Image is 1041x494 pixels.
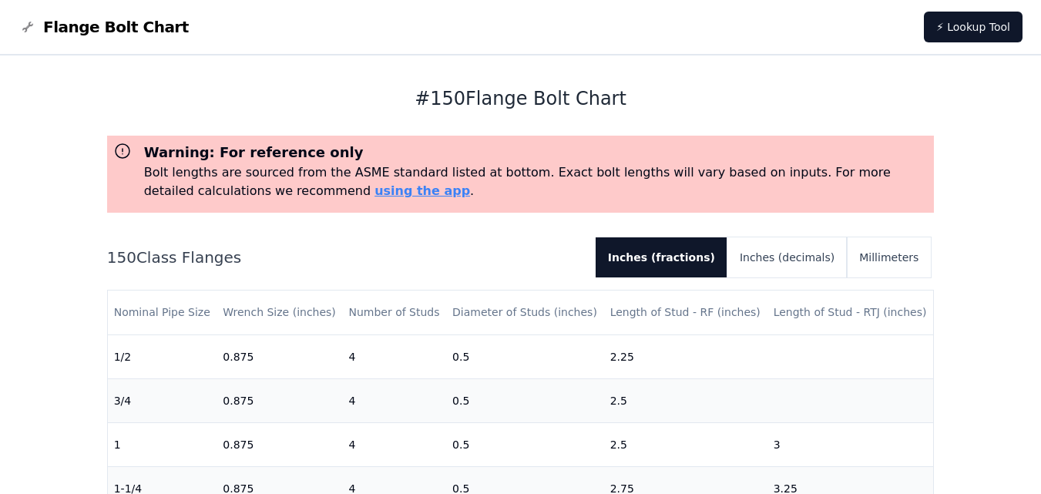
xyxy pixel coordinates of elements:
td: 0.875 [217,378,342,422]
td: 0.5 [446,422,604,466]
td: 0.875 [217,422,342,466]
button: Millimeters [847,237,931,277]
th: Length of Stud - RTJ (inches) [767,291,934,334]
td: 3 [767,422,934,466]
td: 3/4 [108,378,217,422]
td: 1/2 [108,334,217,378]
td: 4 [342,422,446,466]
th: Nominal Pipe Size [108,291,217,334]
th: Length of Stud - RF (inches) [604,291,767,334]
h2: 150 Class Flanges [107,247,583,268]
a: ⚡ Lookup Tool [924,12,1023,42]
button: Inches (decimals) [727,237,847,277]
td: 4 [342,378,446,422]
a: using the app [374,183,470,198]
th: Diameter of Studs (inches) [446,291,604,334]
td: 0.5 [446,378,604,422]
a: Flange Bolt Chart LogoFlange Bolt Chart [18,16,189,38]
td: 2.5 [604,378,767,422]
td: 0.875 [217,334,342,378]
td: 0.5 [446,334,604,378]
p: Bolt lengths are sourced from the ASME standard listed at bottom. Exact bolt lengths will vary ba... [144,163,929,200]
h3: Warning: For reference only [144,142,929,163]
td: 4 [342,334,446,378]
td: 1 [108,422,217,466]
th: Number of Studs [342,291,446,334]
span: Flange Bolt Chart [43,16,189,38]
h1: # 150 Flange Bolt Chart [107,86,935,111]
button: Inches (fractions) [596,237,727,277]
td: 2.25 [604,334,767,378]
img: Flange Bolt Chart Logo [18,18,37,36]
td: 2.5 [604,422,767,466]
th: Wrench Size (inches) [217,291,342,334]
